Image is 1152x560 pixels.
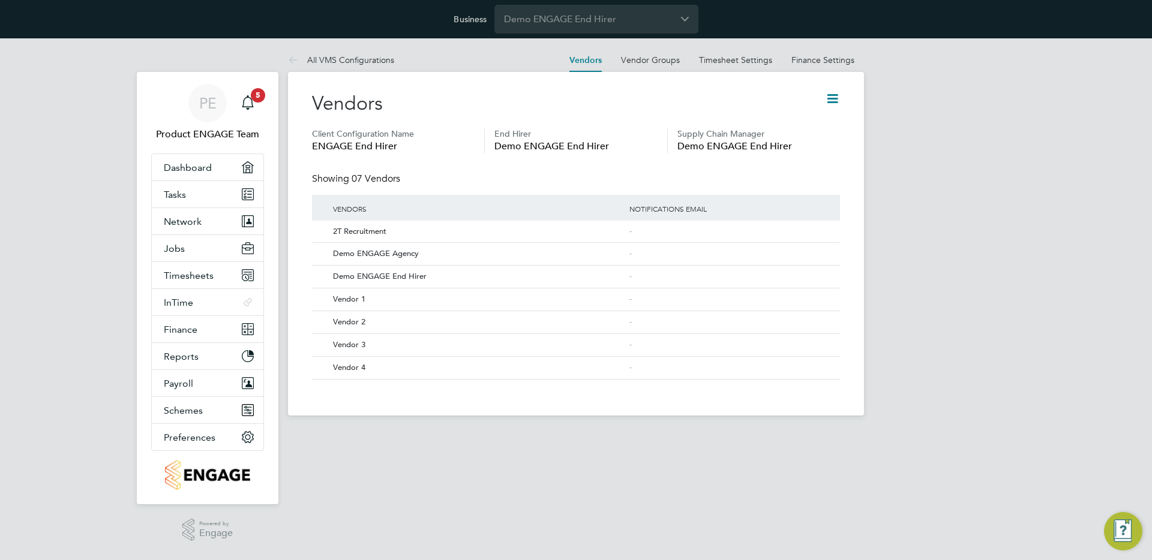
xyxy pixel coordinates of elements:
span: 5 [251,88,265,103]
div: 2T Recruitment [324,221,626,243]
button: InTime [152,289,263,315]
div: Vendor 4 [324,357,626,379]
a: Powered byEngage [182,519,233,541]
a: Go to home page [151,460,264,490]
button: Finance [152,316,263,342]
div: - [626,266,828,288]
span: PE [199,95,217,111]
span: Powered by [199,519,233,529]
span: Engage [199,528,233,538]
a: Tasks [152,181,263,207]
div: Vendors [324,195,626,222]
button: Payroll [152,370,263,396]
span: Demo ENGAGE End Hirer [677,139,840,153]
button: Engage Resource Center [1104,512,1142,550]
div: Demo ENGAGE Agency [324,243,626,265]
span: 07 Vendors [352,173,400,185]
a: 5 [236,84,260,122]
span: Timesheets [164,270,214,281]
button: Preferences [152,424,263,450]
span: InTime [164,297,193,308]
h5: End Hirer [494,128,657,139]
a: Vendor Groups [621,55,680,65]
span: Finance [164,324,197,335]
span: Preferences [164,432,215,443]
div: Demo ENGAGE End Hirer [324,266,626,288]
img: engagetech2-logo-retina.png [165,460,251,490]
div: - [626,357,828,379]
div: - [626,334,828,356]
span: Jobs [164,243,185,254]
button: Reports [152,343,263,369]
span: Network [164,216,202,227]
div: Vendor 2 [324,311,626,333]
a: PEProduct ENGAGE Team [151,84,264,141]
button: Schemes [152,397,263,423]
div: - [626,243,828,265]
button: Network [152,208,263,234]
a: Vendors [569,55,602,65]
a: All VMS Configurations [288,55,394,65]
span: Dashboard [164,162,212,173]
div: - [626,221,828,243]
label: Business [454,14,487,25]
div: - [626,311,828,333]
div: Notifications Email [626,195,828,222]
h5: Client Configuration Name [312,128,475,139]
div: Vendor 1 [324,288,626,311]
span: Payroll [164,378,193,389]
span: Demo ENGAGE End Hirer [494,139,657,153]
button: Jobs [152,235,263,261]
span: Tasks [164,189,186,200]
div: Vendor 3 [324,334,626,356]
button: Timesheets [152,262,263,288]
div: Showing [312,173,403,185]
span: ENGAGE End Hirer [312,139,475,153]
span: Product ENGAGE Team [151,127,264,141]
span: Schemes [164,405,203,416]
a: Dashboard [152,154,263,180]
h5: Supply Chain Manager [677,128,840,139]
h2: Vendors [312,91,383,116]
div: - [626,288,828,311]
a: Timesheet Settings [699,55,772,65]
span: Reports [164,351,199,362]
a: Finance Settings [791,55,854,65]
nav: Main navigation [137,72,278,504]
